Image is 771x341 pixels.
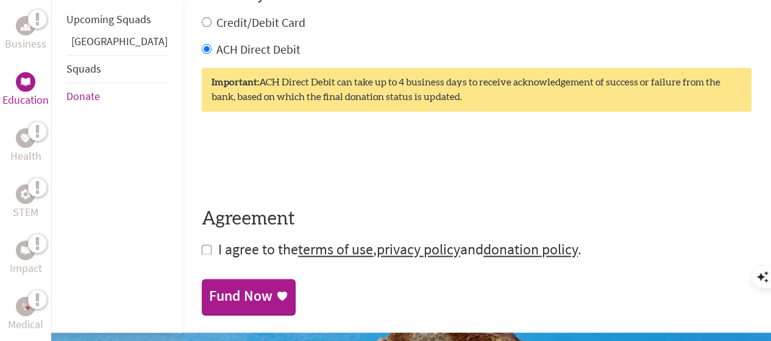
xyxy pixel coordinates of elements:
img: Medical [21,301,30,311]
li: Upcoming Squads [66,6,168,33]
p: Medical [8,316,43,333]
img: Education [21,77,30,86]
a: [GEOGRAPHIC_DATA] [71,34,168,48]
div: Fund Now [209,286,272,306]
a: ImpactImpact [10,240,42,277]
p: STEM [13,204,38,221]
a: terms of use [298,240,373,259]
img: Health [21,134,30,142]
img: Business [21,21,30,31]
h4: Agreement [202,208,751,230]
a: STEMSTEM [13,184,38,221]
a: Fund Now [202,279,296,313]
img: STEM [21,188,30,198]
div: Education [16,72,35,92]
div: Medical [16,296,35,316]
div: Health [16,128,35,148]
div: STEM [16,184,35,204]
li: Squads [66,55,168,83]
label: ACH Direct Debit [216,41,300,57]
a: EducationEducation [2,72,49,109]
p: Business [5,35,46,52]
li: Belize [66,33,168,55]
a: HealthHealth [10,128,41,165]
p: Health [10,148,41,165]
img: Impact [21,246,30,254]
div: Business [16,16,35,35]
span: I agree to the , and . [218,240,581,259]
a: donation policy [483,240,578,259]
div: Impact [16,240,35,260]
label: Credit/Debit Card [216,15,305,30]
a: Upcoming Squads [66,12,151,26]
iframe: reCAPTCHA [202,136,387,184]
a: Donate [66,89,100,103]
a: MedicalMedical [8,296,43,333]
p: Education [2,92,49,109]
a: Squads [66,62,101,76]
a: BusinessBusiness [5,16,46,52]
strong: Important: [211,77,259,87]
p: Impact [10,260,42,277]
a: privacy policy [377,240,460,259]
li: Donate [66,83,168,110]
div: ACH Direct Debit can take up to 4 business days to receive acknowledgement of success or failure ... [202,68,751,112]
